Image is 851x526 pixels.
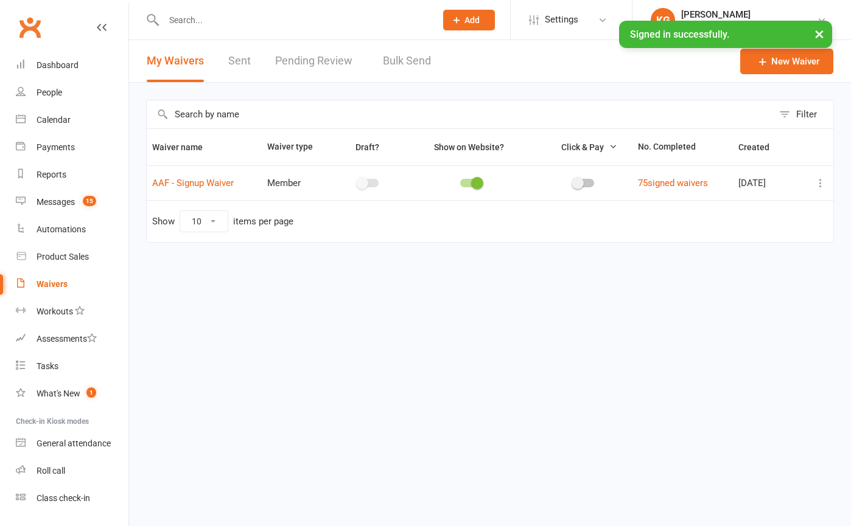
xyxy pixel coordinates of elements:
[16,325,128,353] a: Assessments
[16,353,128,380] a: Tasks
[37,493,90,503] div: Class check-in
[733,165,802,200] td: [DATE]
[740,49,833,74] a: New Waiver
[808,21,830,47] button: ×
[37,389,80,398] div: What's New
[773,100,833,128] button: Filter
[16,430,128,457] a: General attendance kiosk mode
[152,140,216,154] button: Waiver name
[16,457,128,485] a: Roll call
[37,466,65,476] div: Roll call
[147,100,773,128] input: Search by name
[37,197,75,207] div: Messages
[16,134,128,161] a: Payments
[434,142,504,152] span: Show on Website?
[262,165,332,200] td: Member
[275,40,359,82] a: Pending Review
[345,140,393,154] button: Draft?
[738,140,783,154] button: Created
[16,271,128,298] a: Waivers
[152,210,293,232] div: Show
[638,178,708,189] a: 75signed waivers
[16,189,128,216] a: Messages 15
[15,12,45,43] a: Clubworx
[423,140,517,154] button: Show on Website?
[37,361,58,371] div: Tasks
[160,12,427,29] input: Search...
[86,387,96,398] span: 1
[651,8,675,32] div: KG
[16,79,128,106] a: People
[37,142,75,152] div: Payments
[37,334,97,344] div: Assessments
[262,129,332,165] th: Waiver type
[630,29,729,40] span: Signed in successfully.
[16,298,128,325] a: Workouts
[443,10,495,30] button: Add
[233,216,293,227] div: items per page
[16,216,128,243] a: Automations
[37,252,89,261] div: Product Sales
[16,106,128,134] a: Calendar
[738,142,783,152] span: Created
[796,107,817,122] div: Filter
[83,196,96,206] span: 15
[37,115,71,125] div: Calendar
[464,15,480,25] span: Add
[550,140,617,154] button: Click & Pay
[16,243,128,271] a: Product Sales
[16,52,128,79] a: Dashboard
[37,306,73,316] div: Workouts
[632,129,733,165] th: No. Completed
[37,279,68,289] div: Waivers
[37,438,111,448] div: General attendance
[37,60,79,70] div: Dashboard
[561,142,604,152] span: Click & Pay
[37,170,66,179] div: Reports
[37,224,86,234] div: Automations
[152,142,216,152] span: Waiver name
[545,6,578,33] span: Settings
[152,178,234,189] a: AAF - Signup Waiver
[16,485,128,512] a: Class kiosk mode
[37,88,62,97] div: People
[383,40,431,82] a: Bulk Send
[228,40,251,82] a: Sent
[147,40,204,82] button: My Waivers
[16,380,128,407] a: What's New1
[16,161,128,189] a: Reports
[355,142,379,152] span: Draft?
[681,9,817,20] div: [PERSON_NAME]
[681,20,817,31] div: The Australian Academy Of Football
